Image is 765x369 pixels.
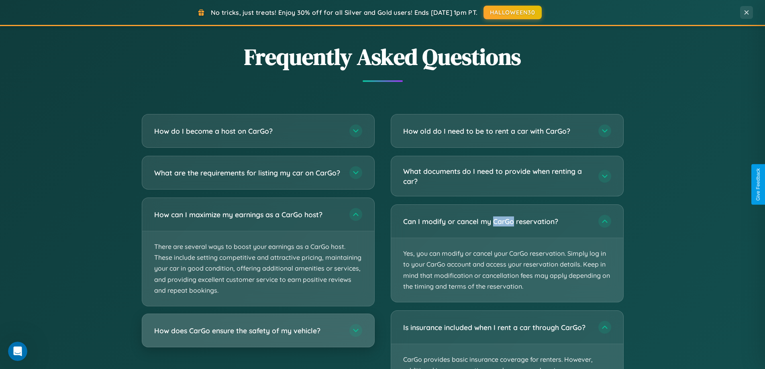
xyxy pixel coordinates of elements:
[142,231,374,306] p: There are several ways to boost your earnings as a CarGo host. These include setting competitive ...
[755,168,761,201] div: Give Feedback
[154,210,341,220] h3: How can I maximize my earnings as a CarGo host?
[403,322,590,332] h3: Is insurance included when I rent a car through CarGo?
[391,238,623,302] p: Yes, you can modify or cancel your CarGo reservation. Simply log in to your CarGo account and acc...
[211,8,477,16] span: No tricks, just treats! Enjoy 30% off for all Silver and Gold users! Ends [DATE] 1pm PT.
[403,166,590,186] h3: What documents do I need to provide when renting a car?
[403,126,590,136] h3: How old do I need to be to rent a car with CarGo?
[8,342,27,361] iframe: Intercom live chat
[154,168,341,178] h3: What are the requirements for listing my car on CarGo?
[403,216,590,226] h3: Can I modify or cancel my CarGo reservation?
[142,41,624,72] h2: Frequently Asked Questions
[483,6,542,19] button: HALLOWEEN30
[154,126,341,136] h3: How do I become a host on CarGo?
[154,326,341,336] h3: How does CarGo ensure the safety of my vehicle?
